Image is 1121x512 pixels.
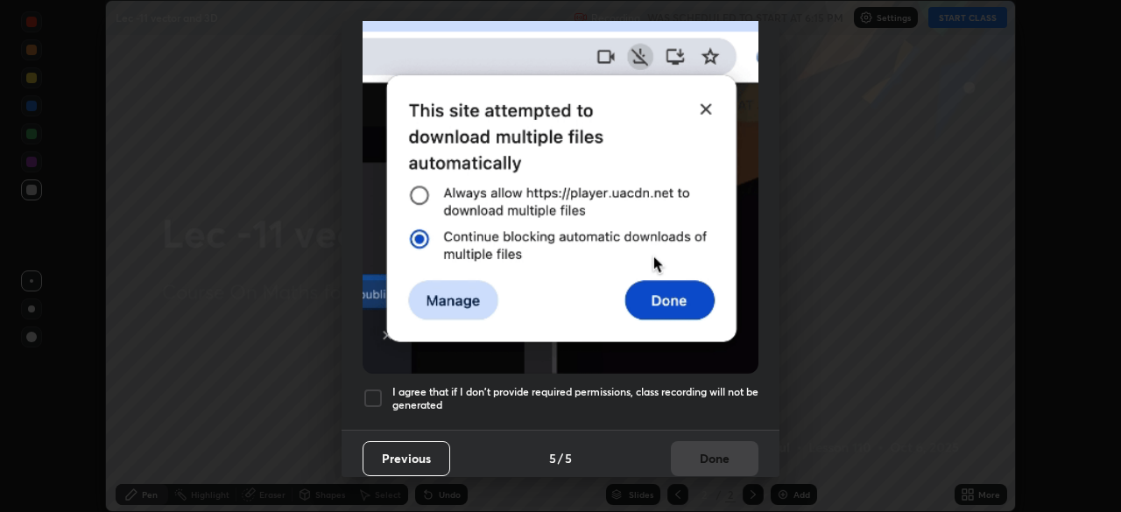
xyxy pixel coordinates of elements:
[565,449,572,467] h4: 5
[363,441,450,476] button: Previous
[392,385,758,412] h5: I agree that if I don't provide required permissions, class recording will not be generated
[558,449,563,467] h4: /
[549,449,556,467] h4: 5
